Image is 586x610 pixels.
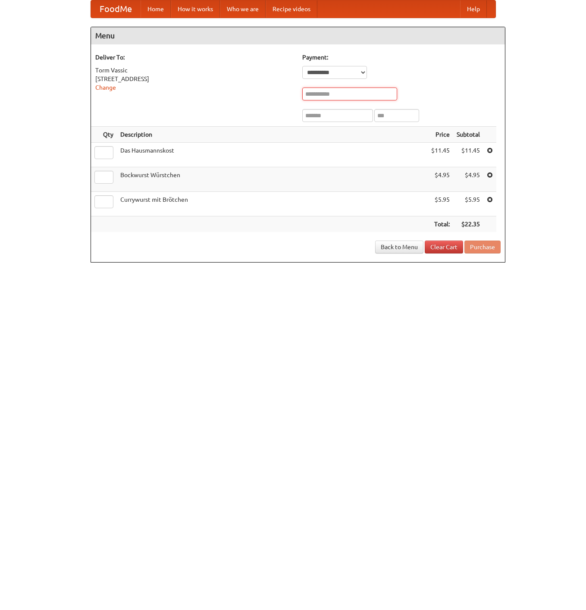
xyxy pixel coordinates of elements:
[460,0,487,18] a: Help
[464,241,501,253] button: Purchase
[453,192,483,216] td: $5.95
[91,127,117,143] th: Qty
[302,53,501,62] h5: Payment:
[266,0,317,18] a: Recipe videos
[428,143,453,167] td: $11.45
[453,143,483,167] td: $11.45
[91,0,141,18] a: FoodMe
[453,127,483,143] th: Subtotal
[95,75,294,83] div: [STREET_ADDRESS]
[117,143,428,167] td: Das Hausmannskost
[425,241,463,253] a: Clear Cart
[428,192,453,216] td: $5.95
[95,53,294,62] h5: Deliver To:
[117,167,428,192] td: Bockwurst Würstchen
[171,0,220,18] a: How it works
[141,0,171,18] a: Home
[95,66,294,75] div: Torm Vassic
[375,241,423,253] a: Back to Menu
[117,127,428,143] th: Description
[95,84,116,91] a: Change
[91,27,505,44] h4: Menu
[453,216,483,232] th: $22.35
[428,167,453,192] td: $4.95
[117,192,428,216] td: Currywurst mit Brötchen
[428,216,453,232] th: Total:
[220,0,266,18] a: Who we are
[453,167,483,192] td: $4.95
[428,127,453,143] th: Price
